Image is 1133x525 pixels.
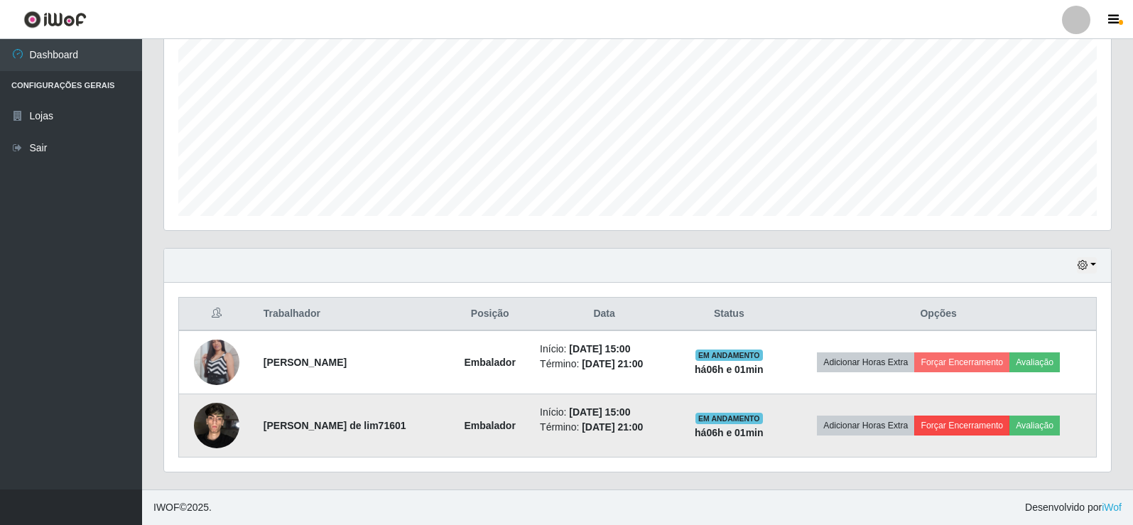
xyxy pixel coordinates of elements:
span: IWOF [153,502,180,513]
span: EM ANDAMENTO [695,413,763,424]
li: Término: [540,420,668,435]
time: [DATE] 21:00 [582,358,643,369]
strong: há 06 h e 01 min [695,427,764,438]
strong: [PERSON_NAME] [264,357,347,368]
li: Término: [540,357,668,372]
time: [DATE] 15:00 [569,406,630,418]
li: Início: [540,342,668,357]
time: [DATE] 21:00 [582,421,643,433]
button: Avaliação [1009,352,1060,372]
img: 1725330158523.jpeg [194,395,239,455]
th: Status [677,298,781,331]
button: Forçar Encerramento [914,416,1009,435]
time: [DATE] 15:00 [569,343,630,354]
img: 1703785575739.jpeg [194,322,239,403]
strong: Embalador [464,420,515,431]
th: Trabalhador [255,298,448,331]
strong: há 06 h e 01 min [695,364,764,375]
button: Adicionar Horas Extra [817,352,914,372]
span: © 2025 . [153,500,212,515]
strong: [PERSON_NAME] de lim71601 [264,420,406,431]
th: Data [531,298,677,331]
th: Opções [781,298,1096,331]
img: CoreUI Logo [23,11,87,28]
button: Forçar Encerramento [914,352,1009,372]
li: Início: [540,405,668,420]
th: Posição [448,298,531,331]
button: Avaliação [1009,416,1060,435]
button: Adicionar Horas Extra [817,416,914,435]
span: EM ANDAMENTO [695,350,763,361]
span: Desenvolvido por [1025,500,1122,515]
a: iWof [1102,502,1122,513]
strong: Embalador [464,357,515,368]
